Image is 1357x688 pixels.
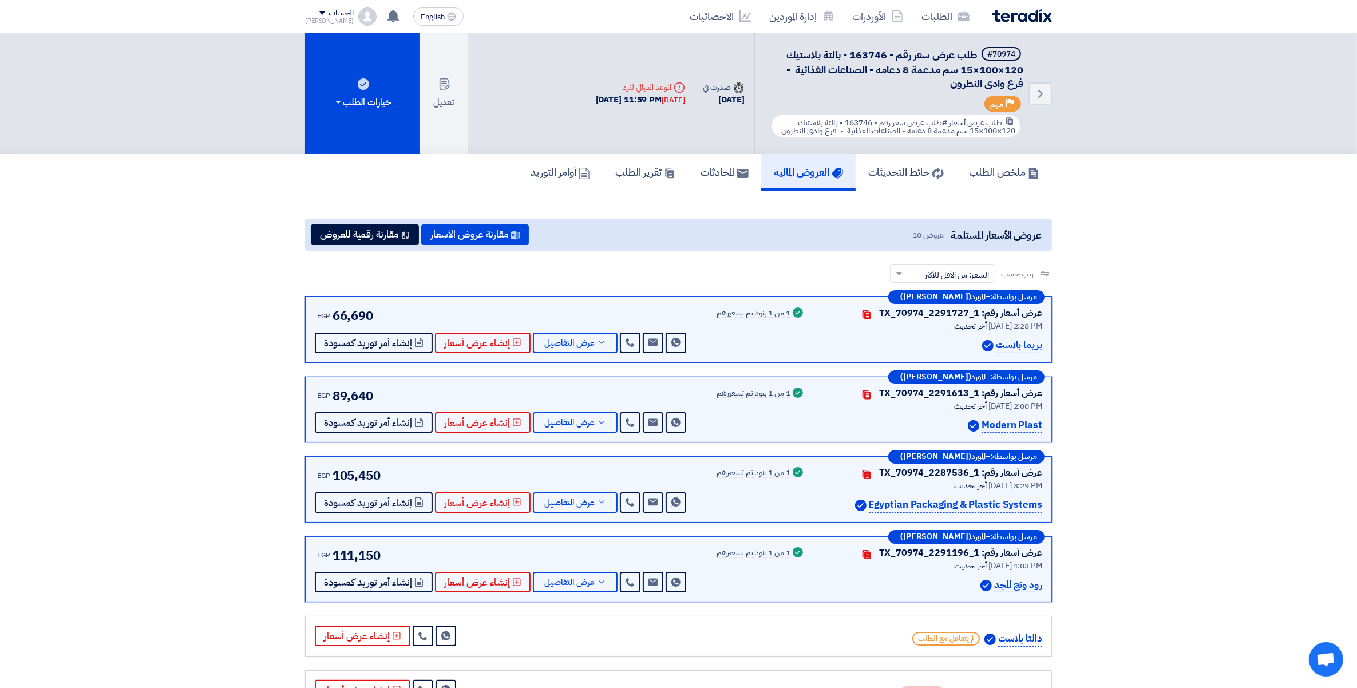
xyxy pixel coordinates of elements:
div: [DATE] 11:59 PM [596,93,685,106]
span: 66,690 [333,306,373,325]
button: إنشاء عرض أسعار [315,626,410,646]
button: إنشاء أمر توريد كمسودة [315,333,433,353]
b: ([PERSON_NAME]) [900,373,971,381]
div: 1 من 1 بنود تم تسعيرهم [717,389,790,398]
button: مقارنة رقمية للعروض [311,224,419,245]
img: Verified Account [982,340,994,351]
p: بريما بلاست [996,338,1042,353]
a: تقرير الطلب [603,154,688,191]
div: 1 من 1 بنود تم تسعيرهم [717,549,790,558]
span: عرض التفاصيل [544,418,595,427]
div: الحساب [329,9,353,18]
div: – [888,370,1045,384]
button: عرض التفاصيل [533,333,618,353]
b: ([PERSON_NAME]) [900,533,971,541]
span: [DATE] 2:00 PM [988,400,1042,412]
span: [DATE] 3:29 PM [988,480,1042,492]
span: مرسل بواسطة: [990,453,1037,461]
a: المحادثات [688,154,761,191]
span: EGP [317,311,330,321]
p: رود ونج المجد [994,578,1042,593]
button: تعديل [420,33,468,154]
button: English [413,7,464,26]
img: Teradix logo [992,9,1052,22]
a: الاحصائيات [681,3,760,30]
div: [DATE] [662,94,685,106]
h5: حائط التحديثات [868,165,944,179]
div: عرض أسعار رقم: TX_70974_2291196_1 [879,546,1042,560]
h5: المحادثات [701,165,749,179]
span: إنشاء عرض أسعار [444,418,510,427]
div: – [888,450,1045,464]
div: 1 من 1 بنود تم تسعيرهم [717,309,790,318]
span: 105,450 [333,466,381,485]
a: أوامر التوريد [518,154,603,191]
span: مرسل بواسطة: [990,373,1037,381]
span: 89,640 [333,386,373,405]
span: EGP [317,390,330,401]
p: Modern Plast [982,418,1042,433]
a: الطلبات [912,3,979,30]
b: ([PERSON_NAME]) [900,293,971,301]
span: عرض التفاصيل [544,339,595,347]
span: مرسل بواسطة: [990,293,1037,301]
span: المورد [971,293,986,301]
span: إنشاء أمر توريد كمسودة [324,499,412,507]
button: إنشاء عرض أسعار [435,333,531,353]
img: Verified Account [980,580,992,591]
a: العروض الماليه [761,154,856,191]
span: عروض 10 [913,229,944,241]
div: [DATE] [703,93,745,106]
button: مقارنة عروض الأسعار [421,224,529,245]
span: EGP [317,550,330,560]
a: Open chat [1309,642,1343,677]
span: إنشاء عرض أسعار [444,339,510,347]
span: السعر: من الأقل للأكثر [925,269,989,281]
div: الموعد النهائي للرد [596,81,685,93]
span: أخر تحديث [954,320,987,332]
button: إنشاء أمر توريد كمسودة [315,492,433,513]
div: 1 من 1 بنود تم تسعيرهم [717,469,790,478]
span: إنشاء أمر توريد كمسودة [324,339,412,347]
a: ملخص الطلب [956,154,1052,191]
span: المورد [971,453,986,461]
span: عروض الأسعار المستلمة [951,227,1042,243]
span: المورد [971,533,986,541]
button: إنشاء أمر توريد كمسودة [315,412,433,433]
img: profile_test.png [358,7,377,26]
button: عرض التفاصيل [533,492,618,513]
p: Egyptian Packaging & Plastic Systems [869,497,1042,513]
span: عرض التفاصيل [544,578,595,587]
span: إنشاء أمر توريد كمسودة [324,578,412,587]
span: المورد [971,373,986,381]
span: 111,150 [333,546,381,565]
button: عرض التفاصيل [533,572,618,592]
span: English [421,13,445,21]
div: عرض أسعار رقم: TX_70974_2291727_1 [879,306,1042,320]
img: Verified Account [984,634,996,645]
a: حائط التحديثات [856,154,956,191]
span: إنشاء عرض أسعار [444,499,510,507]
h5: ملخص الطلب [969,165,1039,179]
button: عرض التفاصيل [533,412,618,433]
span: طلب عرض أسعار [949,117,1002,129]
span: مرسل بواسطة: [990,533,1037,541]
img: Verified Account [968,420,979,432]
span: إنشاء أمر توريد كمسودة [324,418,412,427]
div: – [888,530,1045,544]
span: #طلب عرض سعر رقم - 163746 - بالتة بلاستيك 120×100×15 سم مدعمة 8 دعامه - الصناعات الغذائية - فرع و... [781,117,1015,137]
div: #70974 [987,50,1015,58]
a: الأوردرات [843,3,912,30]
div: عرض أسعار رقم: TX_70974_2287536_1 [879,466,1042,480]
div: عرض أسعار رقم: TX_70974_2291613_1 [879,386,1042,400]
span: [DATE] 2:28 PM [988,320,1042,332]
span: أخر تحديث [954,400,987,412]
h5: أوامر التوريد [531,165,590,179]
span: مهم [990,99,1003,110]
p: دالتا بلاست [998,631,1042,647]
h5: تقرير الطلب [615,165,675,179]
span: رتب حسب [1001,268,1034,280]
button: خيارات الطلب [305,33,420,154]
button: إنشاء عرض أسعار [435,572,531,592]
span: أخر تحديث [954,480,987,492]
